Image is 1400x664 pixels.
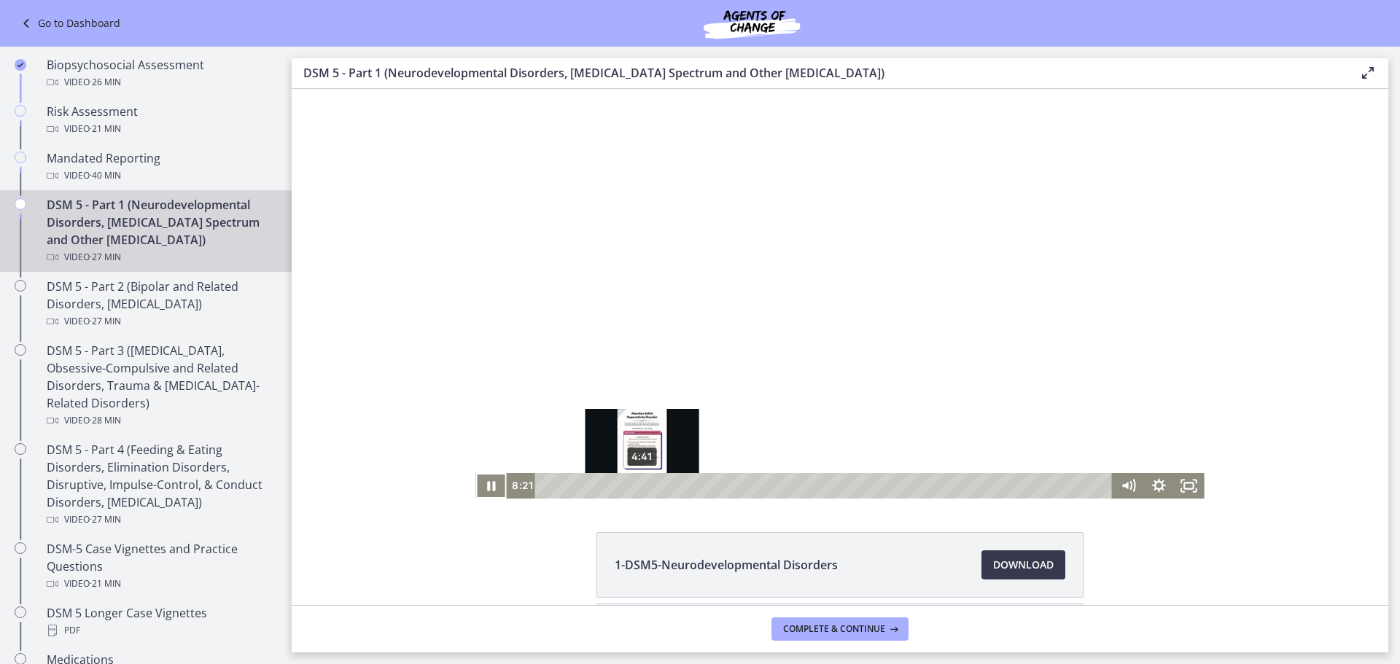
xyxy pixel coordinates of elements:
button: Complete & continue [771,617,909,641]
div: DSM 5 - Part 2 (Bipolar and Related Disorders, [MEDICAL_DATA]) [47,278,274,330]
span: 1-DSM5-Neurodevelopmental Disorders [615,556,838,574]
div: DSM 5 - Part 1 (Neurodevelopmental Disorders, [MEDICAL_DATA] Spectrum and Other [MEDICAL_DATA]) [47,196,274,266]
a: Go to Dashboard [17,15,120,32]
div: PDF [47,622,274,639]
div: Risk Assessment [47,103,274,138]
div: Video [47,249,274,266]
div: Video [47,412,274,429]
h3: DSM 5 - Part 1 (Neurodevelopmental Disorders, [MEDICAL_DATA] Spectrum and Other [MEDICAL_DATA]) [303,64,1336,82]
div: DSM 5 - Part 4 (Feeding & Eating Disorders, Elimination Disorders, Disruptive, Impulse-Control, &... [47,441,274,528]
button: Show settings menu [852,384,882,410]
img: Agents of Change [664,6,839,41]
span: · 21 min [90,575,121,593]
div: Video [47,74,274,91]
div: Video [47,313,274,330]
span: · 26 min [90,74,121,91]
div: Biopsychosocial Assessment [47,56,274,91]
div: DSM 5 Longer Case Vignettes [47,604,274,639]
span: Download [993,556,1054,574]
i: Completed [15,59,26,71]
span: · 28 min [90,412,121,429]
span: · 27 min [90,249,121,266]
div: Video [47,575,274,593]
div: DSM 5 - Part 3 ([MEDICAL_DATA], Obsessive-Compulsive and Related Disorders, Trauma & [MEDICAL_DAT... [47,342,274,429]
span: · 27 min [90,511,121,528]
iframe: Video Lesson [292,89,1388,499]
button: Fullscreen [882,384,913,410]
span: · 21 min [90,120,121,138]
span: · 27 min [90,313,121,330]
span: · 40 min [90,167,121,184]
a: Download [981,550,1065,579]
div: Video [47,511,274,528]
div: Video [47,167,274,184]
div: Video [47,120,274,138]
div: DSM-5 Case Vignettes and Practice Questions [47,540,274,593]
span: Complete & continue [783,623,885,635]
div: Mandated Reporting [47,149,274,184]
button: Mute [822,384,852,410]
